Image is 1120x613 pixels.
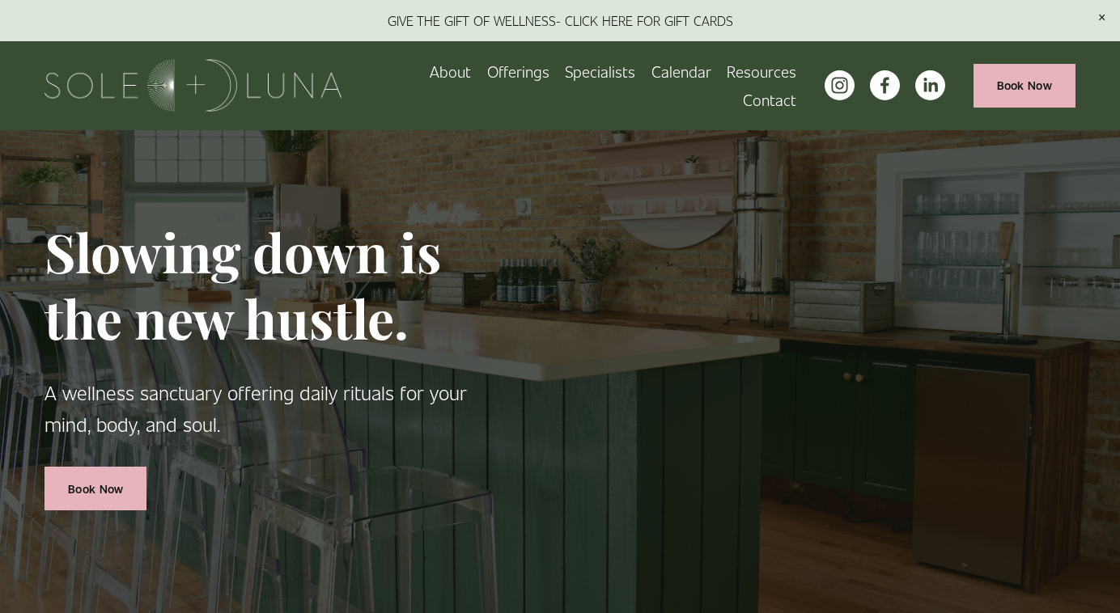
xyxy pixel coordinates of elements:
img: Sole + Luna [45,59,342,112]
p: A wellness sanctuary offering daily rituals for your mind, body, and soul. [45,377,469,440]
span: Offerings [487,59,549,84]
a: instagram-unauth [825,70,855,100]
a: Book Now [974,64,1075,107]
a: LinkedIn [915,70,945,100]
a: Book Now [45,467,146,509]
a: folder dropdown [727,57,796,86]
a: Contact [743,86,796,114]
a: Calendar [651,57,711,86]
h1: Slowing down is the new hustle. [45,219,469,350]
span: Resources [727,59,796,84]
a: Specialists [565,57,635,86]
a: About [430,57,471,86]
a: folder dropdown [487,57,549,86]
a: facebook-unauth [870,70,900,100]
